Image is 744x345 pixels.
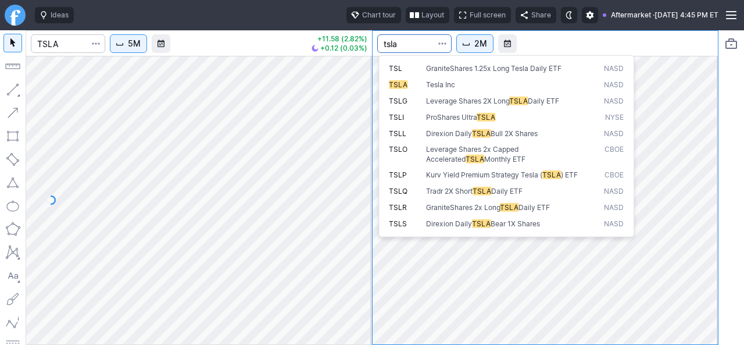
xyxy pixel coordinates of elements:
[3,57,22,76] button: Measure
[426,186,473,195] span: Tradr 2X Short
[604,186,624,196] span: NASD
[491,129,538,137] span: Bull 2X Shares
[654,9,718,21] span: [DATE] 4:45 PM ET
[426,112,477,121] span: ProShares Ultra
[528,96,559,105] span: Daily ETF
[454,7,511,23] button: Full screen
[474,38,487,49] span: 2M
[611,9,654,21] span: Aftermarket ·
[426,129,472,137] span: Direxion Daily
[3,104,22,122] button: Arrow
[426,219,472,227] span: Direxion Daily
[604,170,624,180] span: CBOE
[389,63,402,72] span: TSL
[389,129,406,137] span: TSLL
[491,219,540,227] span: Bear 1X Shares
[466,154,484,163] span: TSLA
[582,7,598,23] button: Settings
[470,9,506,21] span: Full screen
[320,45,367,52] span: +0.12 (0.03%)
[472,219,491,227] span: TSLA
[389,219,407,227] span: TSLS
[3,173,22,192] button: Triangle
[128,38,141,49] span: 5M
[426,202,500,211] span: GraniteShares 2x Long
[604,219,624,229] span: NASD
[426,170,542,179] span: Kurv Yield Premium Strategy Tesla (
[491,186,523,195] span: Daily ETF
[312,35,367,42] p: +11.58 (2.82%)
[110,34,147,53] button: Interval
[456,34,493,53] button: Interval
[561,170,578,179] span: ) ETF
[604,129,624,138] span: NASD
[605,112,624,122] span: NYSE
[362,9,396,21] span: Chart tour
[389,96,407,105] span: TSLG
[604,80,624,90] span: NASD
[509,96,528,105] span: TSLA
[3,197,22,215] button: Ellipse
[389,112,404,121] span: TSLI
[426,96,509,105] span: Leverage Shares 2X Long
[604,202,624,212] span: NASD
[473,186,491,195] span: TSLA
[3,290,22,308] button: Brush
[31,34,105,53] input: Search
[5,5,26,26] a: Finviz.com
[516,7,556,23] button: Share
[3,220,22,239] button: Polygon
[498,34,517,53] button: Range
[51,9,69,21] span: Ideas
[500,202,518,211] span: TSLA
[426,145,518,163] span: Leverage Shares 2x Capped Accelerated
[88,34,104,53] button: Search
[3,34,22,52] button: Mouse
[3,150,22,169] button: Rotated rectangle
[3,243,22,262] button: XABCD
[3,313,22,332] button: Elliott waves
[3,266,22,285] button: Text
[477,112,495,121] span: TSLA
[377,34,452,53] input: Search
[421,9,444,21] span: Layout
[152,34,170,53] button: Range
[472,129,491,137] span: TSLA
[35,7,74,23] button: Ideas
[389,80,407,88] span: TSLA
[518,202,550,211] span: Daily ETF
[484,154,525,163] span: Monthly ETF
[406,7,449,23] button: Layout
[346,7,401,23] button: Chart tour
[542,170,561,179] span: TSLA
[3,127,22,145] button: Rectangle
[604,63,624,73] span: NASD
[3,80,22,99] button: Line
[561,7,577,23] button: Toggle dark mode
[722,34,741,53] button: Portfolio watchlist
[604,145,624,164] span: CBOE
[531,9,551,21] span: Share
[378,55,634,237] div: Search
[389,145,407,154] span: TSLO
[389,186,407,195] span: TSLQ
[389,202,407,211] span: TSLR
[426,80,455,88] span: Tesla Inc
[434,34,450,53] button: Search
[604,96,624,106] span: NASD
[426,63,561,72] span: GraniteShares 1.25x Long Tesla Daily ETF
[389,170,407,179] span: TSLP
